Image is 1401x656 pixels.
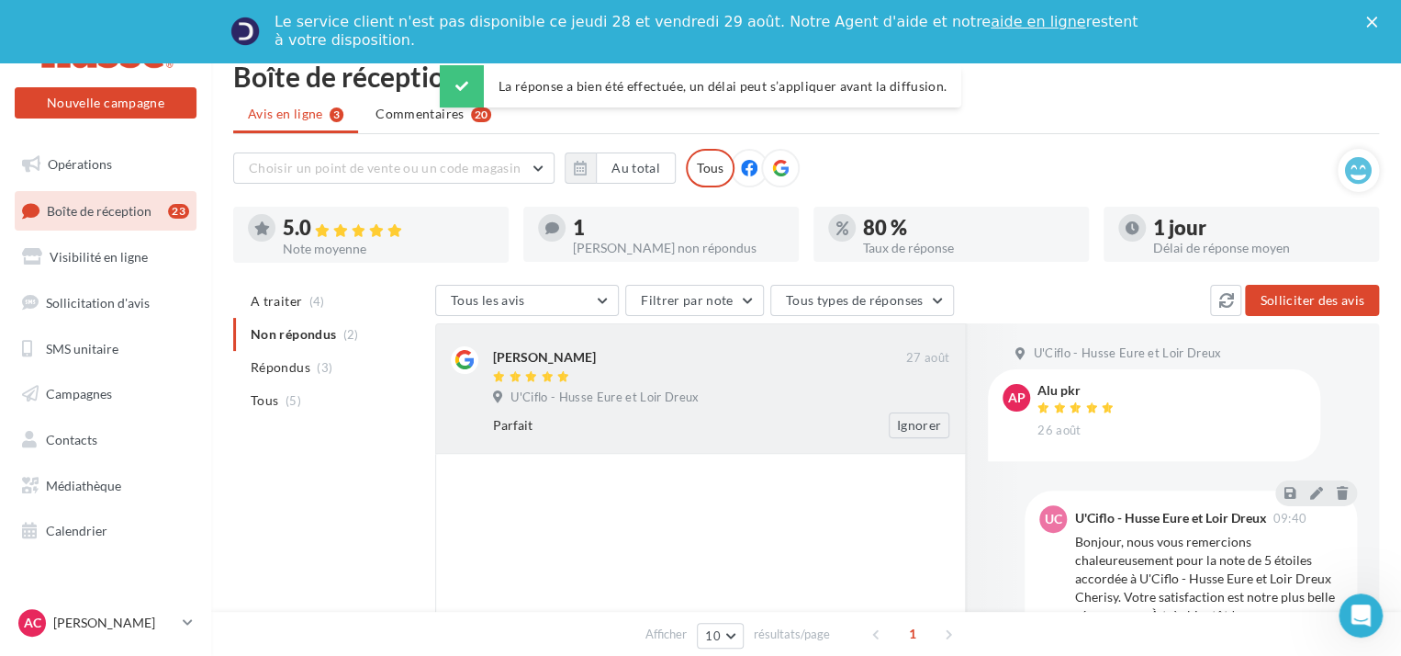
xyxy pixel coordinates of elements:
[283,218,494,239] div: 5.0
[375,105,464,123] span: Commentaires
[786,292,924,308] span: Tous types de réponses
[1008,389,1026,407] span: Ap
[251,391,278,410] span: Tous
[493,416,830,435] div: Parfait
[11,284,200,322] a: Sollicitation d'avis
[230,17,260,46] img: Profile image for Service-Client
[1074,533,1342,625] div: Bonjour, nous vous remercions chaleureusement pour la note de 5 étoiles accordée à U'Ciflo - Huss...
[565,153,676,184] button: Au total
[286,393,301,408] span: (5)
[46,432,97,447] span: Contacts
[46,523,107,538] span: Calendrier
[1045,510,1062,528] span: UC
[906,350,949,367] span: 27 août
[11,330,200,368] a: SMS unitaire
[889,413,949,438] button: Ignorer
[46,478,121,493] span: Médiathèque
[251,358,310,377] span: Répondus
[48,156,112,172] span: Opérations
[50,249,148,265] span: Visibilité en ligne
[46,295,150,311] span: Sollicitation d'avis
[1153,242,1364,254] div: Délai de réponse moyen
[493,348,596,367] div: [PERSON_NAME]
[770,285,954,316] button: Tous types de réponses
[573,218,784,238] div: 1
[686,149,734,187] div: Tous
[991,13,1085,30] a: aide en ligne
[47,202,151,218] span: Boîte de réception
[1153,218,1364,238] div: 1 jour
[705,628,721,643] span: 10
[1339,594,1383,638] iframe: Intercom live chat
[645,626,687,643] span: Afficher
[863,242,1074,254] div: Taux de réponse
[15,605,196,640] a: AC [PERSON_NAME]
[24,614,41,632] span: AC
[754,626,830,643] span: résultats/page
[1245,285,1379,316] button: Solliciter des avis
[11,467,200,505] a: Médiathèque
[251,292,302,311] span: A traiter
[11,145,200,184] a: Opérations
[510,390,699,406] span: U'Ciflo - Husse Eure et Loir Dreux
[1272,513,1306,525] span: 09:40
[283,243,494,255] div: Note moyenne
[168,204,189,219] div: 23
[573,242,784,254] div: [PERSON_NAME] non répondus
[309,294,325,309] span: (4)
[863,218,1074,238] div: 80 %
[435,285,619,316] button: Tous les avis
[625,285,764,316] button: Filtrer par note
[46,340,118,356] span: SMS unitaire
[1074,512,1266,525] div: U'Ciflo - Husse Eure et Loir Dreux
[11,375,200,413] a: Campagnes
[275,13,1141,50] div: Le service client n'est pas disponible ce jeudi 28 et vendredi 29 août. Notre Agent d'aide et not...
[1033,345,1221,362] span: U'Ciflo - Husse Eure et Loir Dreux
[898,619,927,649] span: 1
[249,160,521,175] span: Choisir un point de vente ou un code magasin
[1037,423,1081,439] span: 26 août
[697,623,744,649] button: 10
[596,153,676,184] button: Au total
[53,614,175,632] p: [PERSON_NAME]
[451,292,525,308] span: Tous les avis
[233,62,1379,90] div: Boîte de réception
[11,421,200,459] a: Contacts
[15,87,196,119] button: Nouvelle campagne
[233,153,555,184] button: Choisir un point de vente ou un code magasin
[11,238,200,277] a: Visibilité en ligne
[11,191,200,231] a: Boîte de réception23
[1037,384,1118,397] div: Alu pkr
[440,65,961,107] div: La réponse a bien été effectuée, un délai peut s’appliquer avant la diffusion.
[317,360,332,375] span: (3)
[11,512,200,550] a: Calendrier
[46,386,112,402] span: Campagnes
[1366,17,1384,28] div: Fermer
